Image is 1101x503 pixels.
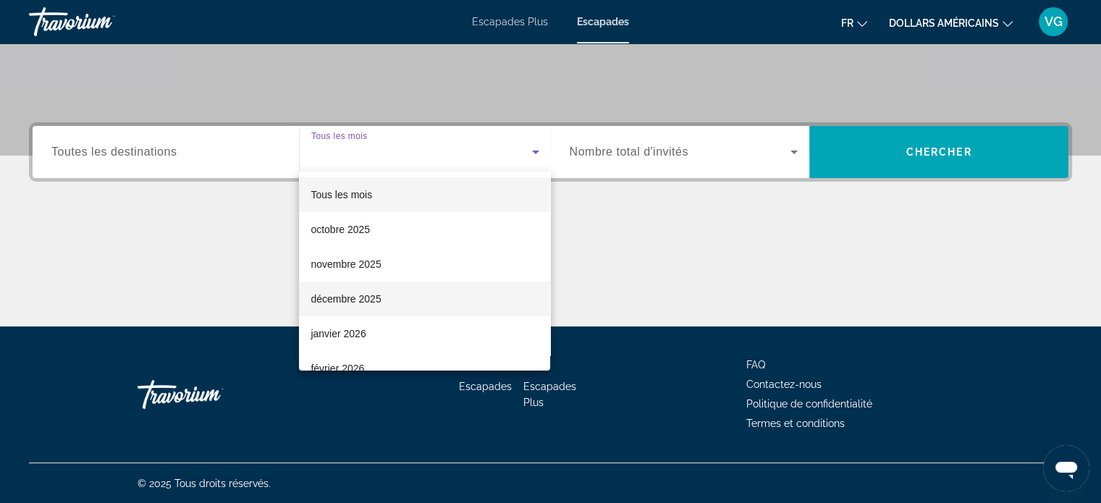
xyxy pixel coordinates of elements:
[311,293,381,305] font: décembre 2025
[311,224,370,235] font: octobre 2025
[311,189,372,200] font: Tous les mois
[311,363,364,374] font: février 2026
[311,328,366,339] font: janvier 2026
[1043,445,1089,491] iframe: Bouton de lancement de la fenêtre de messagerie
[311,258,381,270] font: novembre 2025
